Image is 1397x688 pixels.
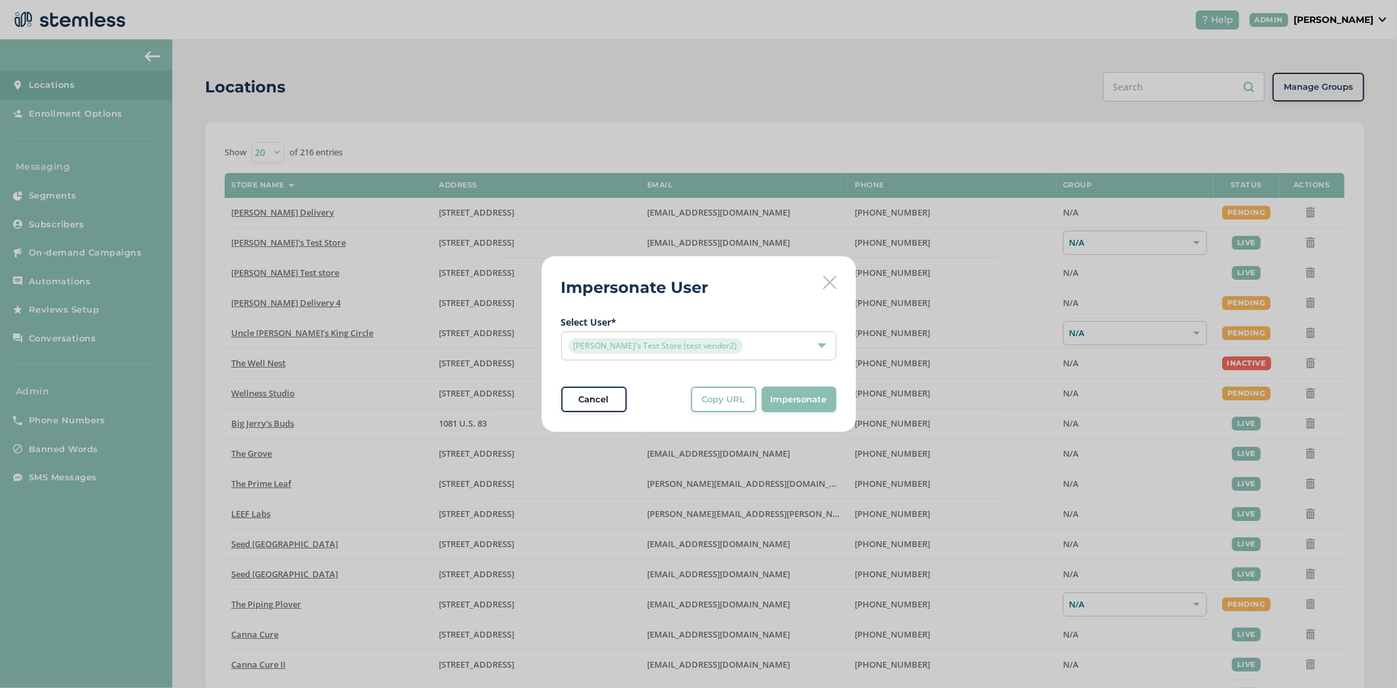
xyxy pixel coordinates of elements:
[1332,625,1397,688] iframe: Chat Widget
[561,276,709,299] h2: Impersonate User
[691,387,756,413] button: Copy URL
[771,393,827,406] span: Impersonate
[579,393,609,406] span: Cancel
[561,315,836,329] label: Select User
[762,387,836,413] button: Impersonate
[702,393,745,406] span: Copy URL
[561,387,627,413] button: Cancel
[568,338,743,354] span: [PERSON_NAME]'s Test Store (test vendor2)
